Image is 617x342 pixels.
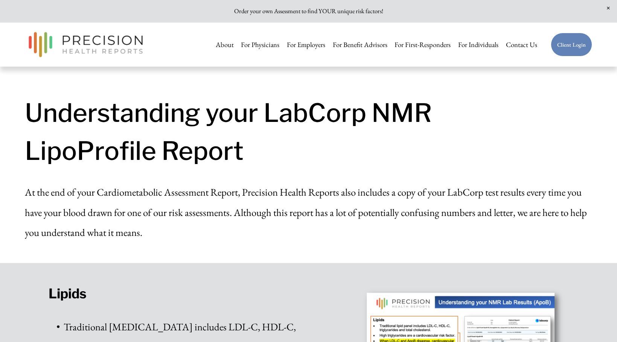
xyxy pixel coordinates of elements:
[333,37,387,52] a: For Benefit Advisors
[395,37,451,52] a: For First-Responders
[25,94,593,170] h1: Understanding your LabCorp NMR LipoProfile Report
[458,37,498,52] a: For Individuals
[506,37,537,52] a: Contact Us
[241,37,279,52] a: For Physicians
[25,29,147,61] img: Precision Health Reports
[287,37,325,52] a: For Employers
[551,33,593,56] a: Client Login
[49,286,87,302] strong: Lipids
[25,182,593,243] p: At the end of your Cardiometabolic Assessment Report, Precision Health Reports also includes a co...
[216,37,234,52] a: About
